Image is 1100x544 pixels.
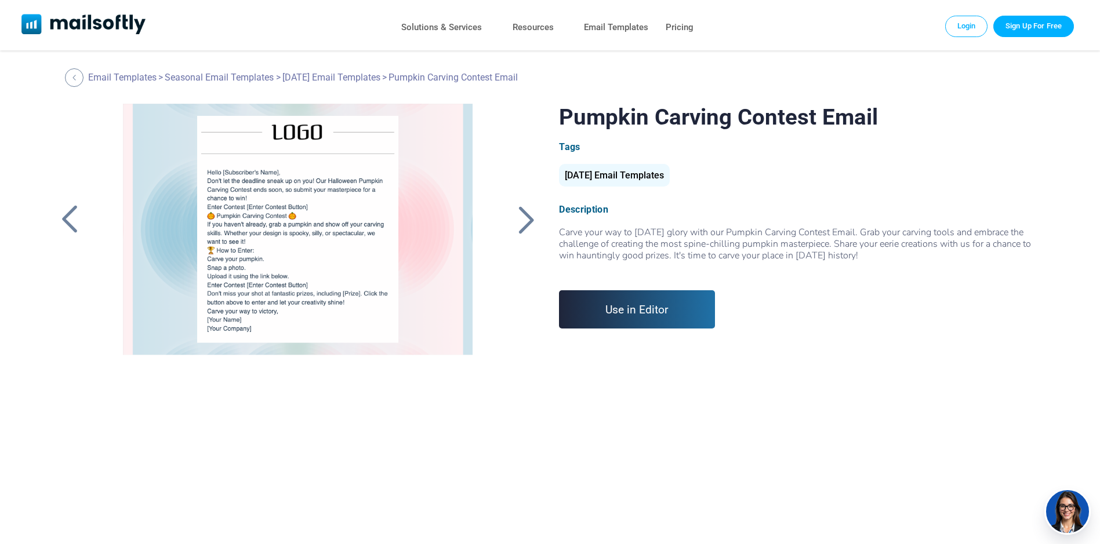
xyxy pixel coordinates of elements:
[559,290,715,328] a: Use in Editor
[559,204,1045,215] div: Description
[559,164,670,187] div: [DATE] Email Templates
[401,19,482,36] a: Solutions & Services
[282,72,380,83] a: [DATE] Email Templates
[945,16,988,36] a: Login
[104,104,492,393] a: Pumpkin Carving Contest Email
[559,227,1045,273] div: Carve your way to [DATE] glory with our Pumpkin Carving Contest Email. Grab your carving tools an...
[559,141,1045,152] div: Tags
[21,14,146,36] a: Mailsoftly
[559,174,670,180] a: [DATE] Email Templates
[666,19,694,36] a: Pricing
[559,104,1045,130] h1: Pumpkin Carving Contest Email
[55,205,84,235] a: Back
[165,72,274,83] a: Seasonal Email Templates
[584,19,648,36] a: Email Templates
[993,16,1074,36] a: Trial
[88,72,157,83] a: Email Templates
[511,205,540,235] a: Back
[65,68,86,87] a: Back
[513,19,554,36] a: Resources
